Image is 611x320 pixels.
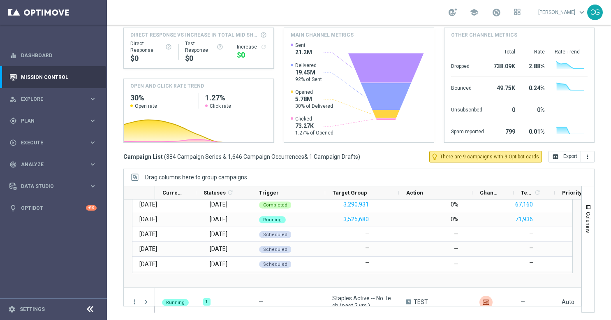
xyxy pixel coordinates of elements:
[9,74,97,81] button: Mission Control
[9,139,17,146] i: play_circle_outline
[21,197,86,219] a: Optibot
[9,161,89,168] div: Analyze
[521,190,533,196] span: Templates
[295,42,312,49] span: Sent
[562,299,574,305] span: Auto
[130,82,204,90] h4: OPEN AND CLICK RATE TREND
[164,153,166,160] span: (
[145,174,247,181] span: Drag columns here to group campaigns
[8,306,16,313] i: settings
[451,102,484,116] div: Unsubscribed
[237,44,267,50] div: Increase
[21,44,97,66] a: Dashboard
[259,216,286,223] colored-tag: Running
[525,49,545,55] div: Rate
[295,89,333,95] span: Opened
[537,6,587,19] a: [PERSON_NAME]keyboard_arrow_down
[89,182,97,190] i: keyboard_arrow_right
[139,230,157,238] div: 26 Sep 2025
[9,205,97,211] div: lightbulb Optibot +10
[365,244,370,252] label: —
[440,153,539,160] span: There are 9 campaigns with 9 Optibot cards
[9,66,97,88] div: Mission Control
[295,49,312,56] span: 21.2M
[295,116,333,122] span: Clicked
[587,5,603,20] div: CG
[521,298,525,306] span: —
[263,202,287,208] span: Completed
[451,59,484,72] div: Dropped
[9,139,89,146] div: Execute
[480,190,500,196] span: Channel
[259,245,292,253] colored-tag: Scheduled
[21,97,89,102] span: Explore
[205,93,267,103] h2: 1.27%
[431,153,438,160] i: lightbulb_outline
[210,103,231,109] span: Click rate
[9,95,17,103] i: person_search
[9,204,17,212] i: lightbulb
[406,299,411,304] span: A
[259,190,279,196] span: Trigger
[89,95,97,103] i: keyboard_arrow_right
[470,8,479,17] span: school
[226,188,234,197] span: Calculate column
[145,174,247,181] div: Row Groups
[295,69,322,76] span: 19.45M
[555,49,588,55] div: Rate Trend
[525,81,545,94] div: 0.24%
[494,102,515,116] div: 0
[514,199,534,210] button: 67,160
[21,66,97,88] a: Mission Control
[533,188,541,197] span: Calculate column
[20,307,45,312] a: Settings
[9,96,97,102] button: person_search Explore keyboard_arrow_right
[139,201,157,208] div: 24 Sep 2025
[514,214,534,225] button: 71,936
[343,214,370,225] button: 3,525,680
[263,217,282,223] span: Running
[260,44,267,50] i: refresh
[89,117,97,125] i: keyboard_arrow_right
[135,103,157,109] span: Open rate
[414,298,428,306] span: TEST
[9,183,97,190] button: Data Studio keyboard_arrow_right
[166,153,304,160] span: 384 Campaign Series & 1,646 Campaign Occurrences
[9,139,97,146] button: play_circle_outline Execute keyboard_arrow_right
[259,201,292,209] colored-tag: Completed
[210,260,227,268] div: Sunday
[185,53,223,63] div: $0
[406,190,423,196] span: Action
[21,118,89,123] span: Plan
[295,95,333,103] span: 5.78M
[494,81,515,94] div: 49.75K
[529,230,534,237] label: —
[534,189,541,196] i: refresh
[259,299,263,305] span: —
[295,103,333,109] span: 30% of Delivered
[494,49,515,55] div: Total
[210,230,227,238] div: Friday
[9,117,89,125] div: Plan
[451,31,517,39] h4: Other channel metrics
[130,40,172,53] div: Direct Response
[139,245,157,253] div: 27 Sep 2025
[21,184,89,189] span: Data Studio
[525,59,545,72] div: 2.88%
[123,153,360,160] h3: Campaign List
[494,124,515,137] div: 799
[9,95,89,103] div: Explore
[451,124,484,137] div: Spam reported
[295,122,333,130] span: 73.27K
[130,31,258,39] span: Direct Response VS Increase In Total Mid Shipment Dotcom Transaction Amount
[21,162,89,167] span: Analyze
[9,117,17,125] i: gps_fixed
[291,31,354,39] h4: Main channel metrics
[333,190,367,196] span: Target Group
[263,262,287,267] span: Scheduled
[577,8,586,17] span: keyboard_arrow_down
[210,201,227,208] div: Wednesday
